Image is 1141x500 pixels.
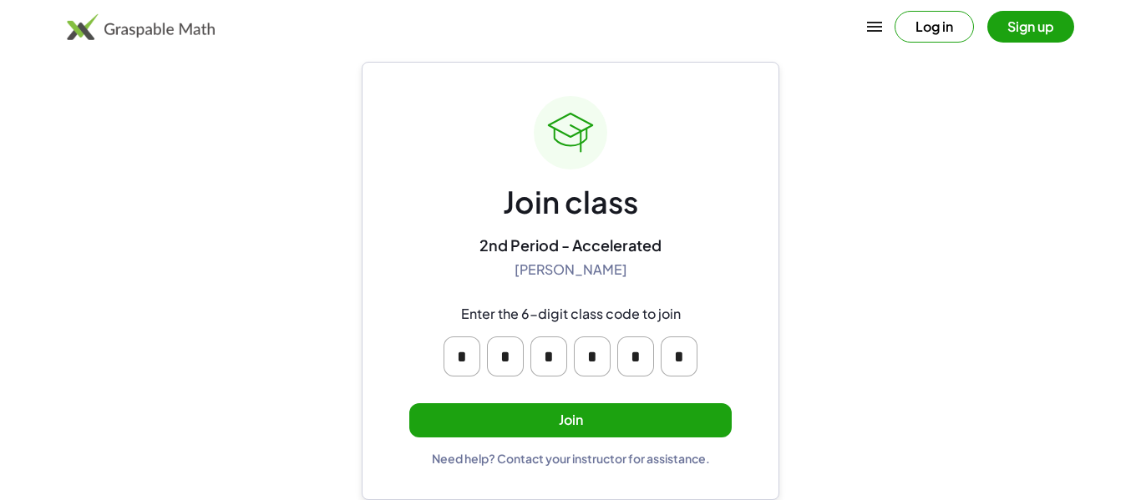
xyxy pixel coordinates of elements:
input: Please enter OTP character 2 [487,336,524,376]
div: 2nd Period - Accelerated [479,235,662,255]
input: Please enter OTP character 6 [661,336,697,376]
button: Sign up [987,11,1074,43]
input: Please enter OTP character 5 [617,336,654,376]
div: Need help? Contact your instructor for assistance. [432,451,710,466]
input: Please enter OTP character 4 [574,336,611,376]
div: [PERSON_NAME] [515,261,627,279]
div: Join class [503,183,638,222]
button: Log in [895,11,974,43]
input: Please enter OTP character 3 [530,336,567,376]
input: Please enter OTP character 1 [444,336,480,376]
div: Enter the 6-digit class code to join [461,306,681,323]
button: Join [409,403,732,437]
